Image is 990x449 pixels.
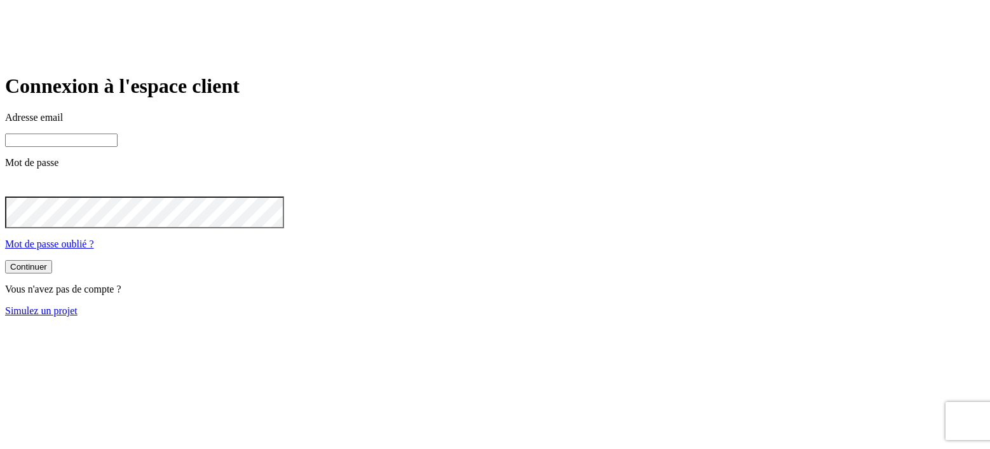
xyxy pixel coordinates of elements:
h1: Connexion à l'espace client [5,74,985,98]
a: Simulez un projet [5,305,78,316]
button: Continuer [5,260,52,273]
a: Mot de passe oublié ? [5,238,94,249]
div: Continuer [10,262,47,272]
p: Vous n'avez pas de compte ? [5,284,985,295]
p: Adresse email [5,112,985,123]
p: Mot de passe [5,157,985,169]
